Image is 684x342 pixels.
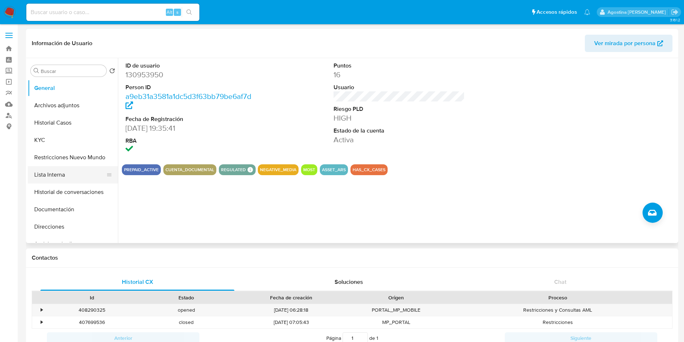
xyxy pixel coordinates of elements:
[239,294,344,301] div: Fecha de creación
[125,70,257,80] dd: 130953950
[334,135,465,145] dd: Activa
[584,9,590,15] a: Notificaciones
[41,307,43,313] div: •
[537,8,577,16] span: Accesos rápidos
[376,334,378,342] span: 1
[334,70,465,80] dd: 16
[45,304,139,316] div: 408290325
[125,115,257,123] dt: Fecha de Registración
[125,137,257,145] dt: RBA
[139,304,234,316] div: opened
[28,131,118,149] button: KYC
[28,79,118,97] button: General
[45,316,139,328] div: 407699536
[28,201,118,218] button: Documentación
[608,9,668,16] p: agostina.faruolo@mercadolibre.com
[444,304,672,316] div: Restricciones y Consultas AML
[32,254,672,261] h1: Contactos
[671,8,679,16] a: Salir
[32,40,92,47] h1: Información de Usuario
[125,62,257,70] dt: ID de usuario
[28,218,118,235] button: Direcciones
[334,105,465,113] dt: Riesgo PLD
[234,304,349,316] div: [DATE] 06:28:18
[125,91,251,112] a: a9eb31a3581a1dc5d3f63bb79be6af7d
[594,35,656,52] span: Ver mirada por persona
[109,68,115,76] button: Volver al orden por defecto
[28,114,118,131] button: Historial Casos
[28,183,118,201] button: Historial de conversaciones
[34,68,39,74] button: Buscar
[122,278,153,286] span: Historial CX
[41,68,103,74] input: Buscar
[28,166,112,183] button: Lista Interna
[41,319,43,326] div: •
[125,83,257,91] dt: Person ID
[176,9,178,16] span: s
[349,316,444,328] div: MP_PORTAL
[334,83,465,91] dt: Usuario
[354,294,438,301] div: Origen
[554,278,566,286] span: Chat
[585,35,672,52] button: Ver mirada por persona
[50,294,134,301] div: Id
[334,62,465,70] dt: Puntos
[444,316,672,328] div: Restricciones
[28,235,118,253] button: Anticipos de dinero
[349,304,444,316] div: PORTAL_MP_MOBILE
[28,97,118,114] button: Archivos adjuntos
[334,127,465,135] dt: Estado de la cuenta
[144,294,229,301] div: Estado
[334,113,465,123] dd: HIGH
[125,123,257,133] dd: [DATE] 19:35:41
[335,278,363,286] span: Soluciones
[182,7,197,17] button: search-icon
[449,294,667,301] div: Proceso
[139,316,234,328] div: closed
[234,316,349,328] div: [DATE] 07:05:43
[26,8,199,17] input: Buscar usuario o caso...
[167,9,172,16] span: Alt
[28,149,118,166] button: Restricciones Nuevo Mundo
